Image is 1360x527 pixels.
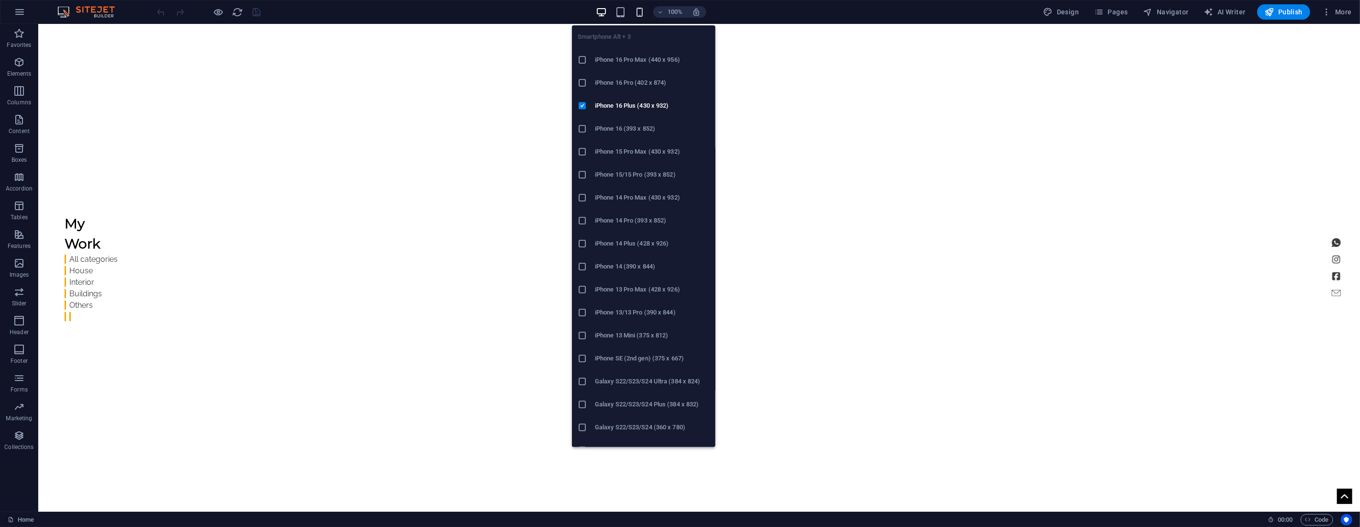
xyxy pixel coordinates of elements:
[595,353,710,364] h6: iPhone SE (2nd gen) (375 x 667)
[595,261,710,272] h6: iPhone 14 (390 x 844)
[1257,4,1310,20] button: Publish
[11,386,28,393] p: Forms
[232,7,243,18] i: Reload page
[7,70,32,78] p: Elements
[1284,516,1286,523] span: :
[4,443,33,451] p: Collections
[1140,4,1193,20] button: Navigator
[213,6,224,18] button: Click here to leave preview mode and continue editing
[1268,514,1293,526] h6: Session time
[595,330,710,341] h6: iPhone 13 Mini (375 x 812)
[595,284,710,295] h6: iPhone 13 Pro Max (428 x 926)
[668,6,683,18] h6: 100%
[1040,4,1083,20] button: Design
[653,6,687,18] button: 100%
[9,127,30,135] p: Content
[6,415,32,422] p: Marketing
[692,8,701,16] i: On resize automatically adjust zoom level to fit chosen device.
[12,300,27,307] p: Slider
[595,123,710,135] h6: iPhone 16 (393 x 852)
[8,242,31,250] p: Features
[595,54,710,66] h6: iPhone 16 Pro Max (440 x 956)
[11,213,28,221] p: Tables
[595,445,710,456] h6: Galaxy S21 Ultra/Plus (384 x 854)
[8,514,34,526] a: Click to cancel selection. Double-click to open Pages
[6,185,33,192] p: Accordion
[7,99,31,106] p: Columns
[1200,4,1250,20] button: AI Writer
[11,357,28,365] p: Footer
[595,376,710,387] h6: Galaxy S22/S23/S24 Ultra (384 x 824)
[595,215,710,226] h6: iPhone 14 Pro (393 x 852)
[1090,4,1131,20] button: Pages
[595,422,710,433] h6: Galaxy S22/S23/S24 (360 x 780)
[11,156,27,164] p: Boxes
[1043,7,1079,17] span: Design
[595,238,710,249] h6: iPhone 14 Plus (428 x 926)
[1204,7,1246,17] span: AI Writer
[55,6,127,18] img: Editor Logo
[595,307,710,318] h6: iPhone 13/13 Pro (390 x 844)
[1305,514,1329,526] span: Code
[7,41,31,49] p: Favorites
[595,399,710,410] h6: Galaxy S22/S23/S24 Plus (384 x 832)
[1322,7,1352,17] span: More
[1278,514,1293,526] span: 00 00
[1143,7,1189,17] span: Navigator
[1265,7,1303,17] span: Publish
[232,6,243,18] button: reload
[595,169,710,180] h6: iPhone 15/15 Pro (393 x 852)
[595,77,710,89] h6: iPhone 16 Pro (402 x 874)
[1301,514,1333,526] button: Code
[595,100,710,112] h6: iPhone 16 Plus (430 x 932)
[1341,514,1352,526] button: Usercentrics
[10,271,29,279] p: Images
[1318,4,1356,20] button: More
[595,192,710,203] h6: iPhone 14 Pro Max (430 x 932)
[10,328,29,336] p: Header
[1040,4,1083,20] div: Design (Ctrl+Alt+Y)
[595,146,710,157] h6: iPhone 15 Pro Max (430 x 932)
[1094,7,1128,17] span: Pages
